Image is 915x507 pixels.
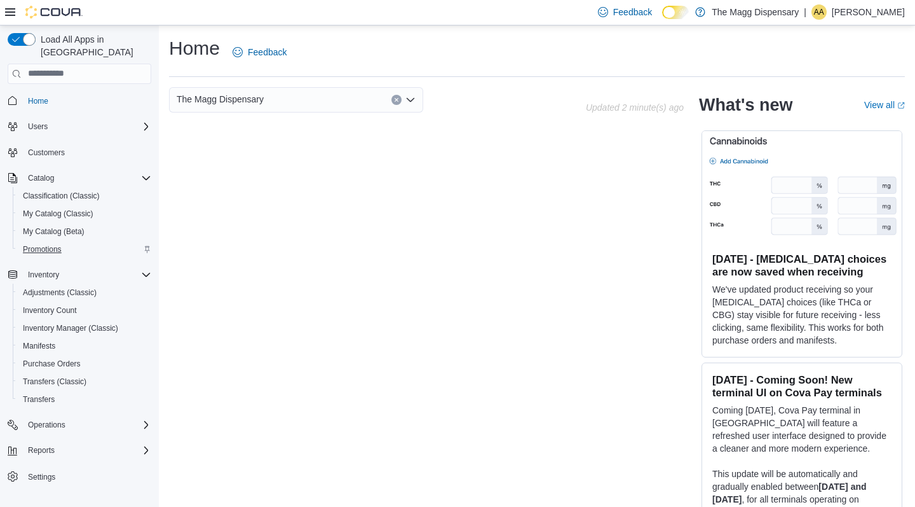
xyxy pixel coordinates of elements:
[832,4,905,20] p: [PERSON_NAME]
[23,226,85,237] span: My Catalog (Beta)
[3,467,156,485] button: Settings
[13,240,156,258] button: Promotions
[23,94,53,109] a: Home
[23,119,151,134] span: Users
[13,337,156,355] button: Manifests
[3,169,156,187] button: Catalog
[613,6,652,18] span: Feedback
[25,6,83,18] img: Cova
[804,4,806,20] p: |
[23,170,59,186] button: Catalog
[13,355,156,373] button: Purchase Orders
[405,95,416,105] button: Open list of options
[23,394,55,405] span: Transfers
[864,100,905,110] a: View allExternal link
[3,266,156,284] button: Inventory
[662,6,689,19] input: Dark Mode
[18,374,91,389] a: Transfers (Classic)
[227,39,292,65] a: Feedback
[23,145,70,160] a: Customers
[28,122,48,132] span: Users
[23,93,151,109] span: Home
[13,373,156,391] button: Transfers (Classic)
[811,4,827,20] div: Amanda Anderson
[23,305,77,316] span: Inventory Count
[28,270,59,280] span: Inventory
[18,303,151,318] span: Inventory Count
[18,303,82,318] a: Inventory Count
[23,323,118,333] span: Inventory Manager (Classic)
[662,19,663,20] span: Dark Mode
[712,283,891,347] p: We've updated product receiving so your [MEDICAL_DATA] choices (like THCa or CBG) stay visible fo...
[23,144,151,160] span: Customers
[18,321,151,336] span: Inventory Manager (Classic)
[23,244,62,254] span: Promotions
[23,119,53,134] button: Users
[28,472,55,482] span: Settings
[3,441,156,459] button: Reports
[13,319,156,337] button: Inventory Manager (Classic)
[13,205,156,223] button: My Catalog (Classic)
[23,443,60,458] button: Reports
[18,338,151,354] span: Manifests
[23,209,93,219] span: My Catalog (Classic)
[3,143,156,162] button: Customers
[28,173,54,183] span: Catalog
[23,417,151,433] span: Operations
[28,420,65,430] span: Operations
[18,206,151,221] span: My Catalog (Classic)
[814,4,824,20] span: AA
[23,191,100,201] span: Classification (Classic)
[23,288,97,298] span: Adjustments (Classic)
[712,404,891,455] p: Coming [DATE], Cova Pay terminal in [GEOGRAPHIC_DATA] will feature a refreshed user interface des...
[13,223,156,240] button: My Catalog (Beta)
[897,102,905,109] svg: External link
[18,392,151,407] span: Transfers
[712,373,891,399] h3: [DATE] - Coming Soon! New terminal UI on Cova Pay terminals
[23,469,60,485] a: Settings
[699,95,792,115] h2: What's new
[13,187,156,205] button: Classification (Classic)
[23,443,151,458] span: Reports
[712,4,799,20] p: The Magg Dispensary
[18,374,151,389] span: Transfers (Classic)
[23,359,81,369] span: Purchase Orders
[3,416,156,434] button: Operations
[36,33,151,59] span: Load All Apps in [GEOGRAPHIC_DATA]
[23,170,151,186] span: Catalog
[23,377,86,387] span: Transfers (Classic)
[18,392,60,407] a: Transfers
[18,338,60,354] a: Manifests
[28,445,55,455] span: Reports
[18,321,123,336] a: Inventory Manager (Classic)
[13,302,156,319] button: Inventory Count
[248,46,287,59] span: Feedback
[28,148,65,158] span: Customers
[3,118,156,135] button: Users
[23,417,71,433] button: Operations
[18,224,151,239] span: My Catalog (Beta)
[18,188,151,204] span: Classification (Classic)
[177,92,264,107] span: The Magg Dispensary
[18,224,90,239] a: My Catalog (Beta)
[18,356,86,372] a: Purchase Orders
[23,267,151,282] span: Inventory
[23,468,151,484] span: Settings
[712,253,891,278] h3: [DATE] - [MEDICAL_DATA] choices are now saved when receiving
[23,341,55,351] span: Manifests
[13,284,156,302] button: Adjustments (Classic)
[18,242,151,257] span: Promotions
[18,356,151,372] span: Purchase Orders
[13,391,156,408] button: Transfers
[18,188,105,204] a: Classification (Classic)
[18,242,67,257] a: Promotions
[586,102,684,113] p: Updated 2 minute(s) ago
[391,95,402,105] button: Clear input
[18,285,151,300] span: Adjustments (Classic)
[23,267,64,282] button: Inventory
[28,96,48,106] span: Home
[18,206,98,221] a: My Catalog (Classic)
[18,285,102,300] a: Adjustments (Classic)
[3,92,156,110] button: Home
[169,36,220,61] h1: Home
